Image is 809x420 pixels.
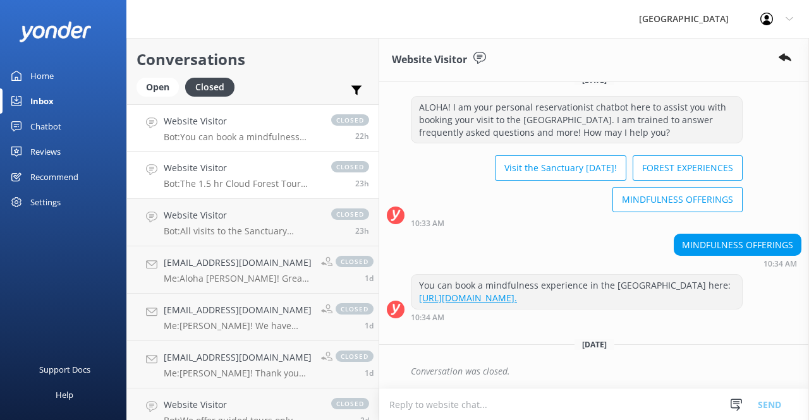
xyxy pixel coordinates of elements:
[185,78,234,97] div: Closed
[411,313,743,321] div: Aug 25 2025 04:34pm (UTC -10:00) Pacific/Honolulu
[164,368,312,379] p: Me: [PERSON_NAME]! Thank you for inquiring! All of our experiences are viewable on our website at...
[30,63,54,88] div: Home
[19,21,92,42] img: yonder-white-logo.png
[674,234,801,256] div: MINDFULNESS OFFERINGS
[331,208,369,220] span: closed
[495,155,626,181] button: Visit the Sanctuary [DATE]!
[127,246,379,294] a: [EMAIL_ADDRESS][DOMAIN_NAME]Me:Aloha [PERSON_NAME]! Great question! [DATE]: the Sound Bath practi...
[411,97,742,143] div: ALOHA! I am your personal reservationist chatbot here to assist you with booking your visit to th...
[355,225,369,236] span: Aug 25 2025 03:33pm (UTC -10:00) Pacific/Honolulu
[164,303,312,317] h4: [EMAIL_ADDRESS][DOMAIN_NAME]
[411,314,444,321] strong: 10:34 AM
[30,164,78,189] div: Recommend
[164,161,319,175] h4: Website Visitor
[763,260,797,268] strong: 10:34 AM
[411,219,743,227] div: Aug 25 2025 04:33pm (UTC -10:00) Pacific/Honolulu
[633,155,743,181] button: FOREST EXPERIENCES
[336,303,374,315] span: closed
[331,114,369,126] span: closed
[355,178,369,189] span: Aug 25 2025 03:39pm (UTC -10:00) Pacific/Honolulu
[419,292,517,304] a: [URL][DOMAIN_NAME].
[387,361,801,382] div: 2025-08-26T16:27:58.830
[365,273,374,284] span: Aug 25 2025 01:44pm (UTC -10:00) Pacific/Honolulu
[164,351,312,364] h4: [EMAIL_ADDRESS][DOMAIN_NAME]
[336,351,374,362] span: closed
[164,273,312,284] p: Me: Aloha [PERSON_NAME]! Great question! [DATE]: the Sound Bath practitioner is [PERSON_NAME] (se...
[30,139,61,164] div: Reviews
[127,199,379,246] a: Website VisitorBot:All visits to the Sanctuary require a reservation.closed23h
[674,259,801,268] div: Aug 25 2025 04:34pm (UTC -10:00) Pacific/Honolulu
[164,398,319,412] h4: Website Visitor
[127,104,379,152] a: Website VisitorBot:You can book a mindfulness experience in the [GEOGRAPHIC_DATA] here: [URL][DOM...
[612,187,743,212] button: MINDFULNESS OFFERINGS
[185,80,241,93] a: Closed
[127,294,379,341] a: [EMAIL_ADDRESS][DOMAIN_NAME]Me:[PERSON_NAME]! We have created your reservation with the 25% disco...
[331,161,369,172] span: closed
[411,220,444,227] strong: 10:33 AM
[137,80,185,93] a: Open
[575,339,614,350] span: [DATE]
[365,320,374,331] span: Aug 25 2025 01:37pm (UTC -10:00) Pacific/Honolulu
[30,189,61,215] div: Settings
[365,368,374,378] span: Aug 25 2025 01:33pm (UTC -10:00) Pacific/Honolulu
[127,341,379,388] a: [EMAIL_ADDRESS][DOMAIN_NAME]Me:[PERSON_NAME]! Thank you for inquiring! All of our experiences are...
[30,114,61,139] div: Chatbot
[336,256,374,267] span: closed
[137,47,369,71] h2: Conversations
[164,131,319,143] p: Bot: You can book a mindfulness experience in the [GEOGRAPHIC_DATA] here: [URL][DOMAIN_NAME].
[411,275,742,308] div: You can book a mindfulness experience in the [GEOGRAPHIC_DATA] here:
[331,398,369,409] span: closed
[392,52,467,68] h3: Website Visitor
[30,88,54,114] div: Inbox
[164,225,319,237] p: Bot: All visits to the Sanctuary require a reservation.
[39,357,90,382] div: Support Docs
[164,178,319,189] p: Bot: The 1.5 hr Cloud Forest Tour (Pantropical Trail) is suitable for families of all ages, inclu...
[56,382,73,407] div: Help
[411,361,801,382] div: Conversation was closed.
[164,256,312,270] h4: [EMAIL_ADDRESS][DOMAIN_NAME]
[127,152,379,199] a: Website VisitorBot:The 1.5 hr Cloud Forest Tour (Pantropical Trail) is suitable for families of a...
[164,320,312,332] p: Me: [PERSON_NAME]! We have created your reservation with the 25% discount. If you would like to c...
[137,78,179,97] div: Open
[164,208,319,222] h4: Website Visitor
[164,114,319,128] h4: Website Visitor
[355,131,369,141] span: Aug 25 2025 04:34pm (UTC -10:00) Pacific/Honolulu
